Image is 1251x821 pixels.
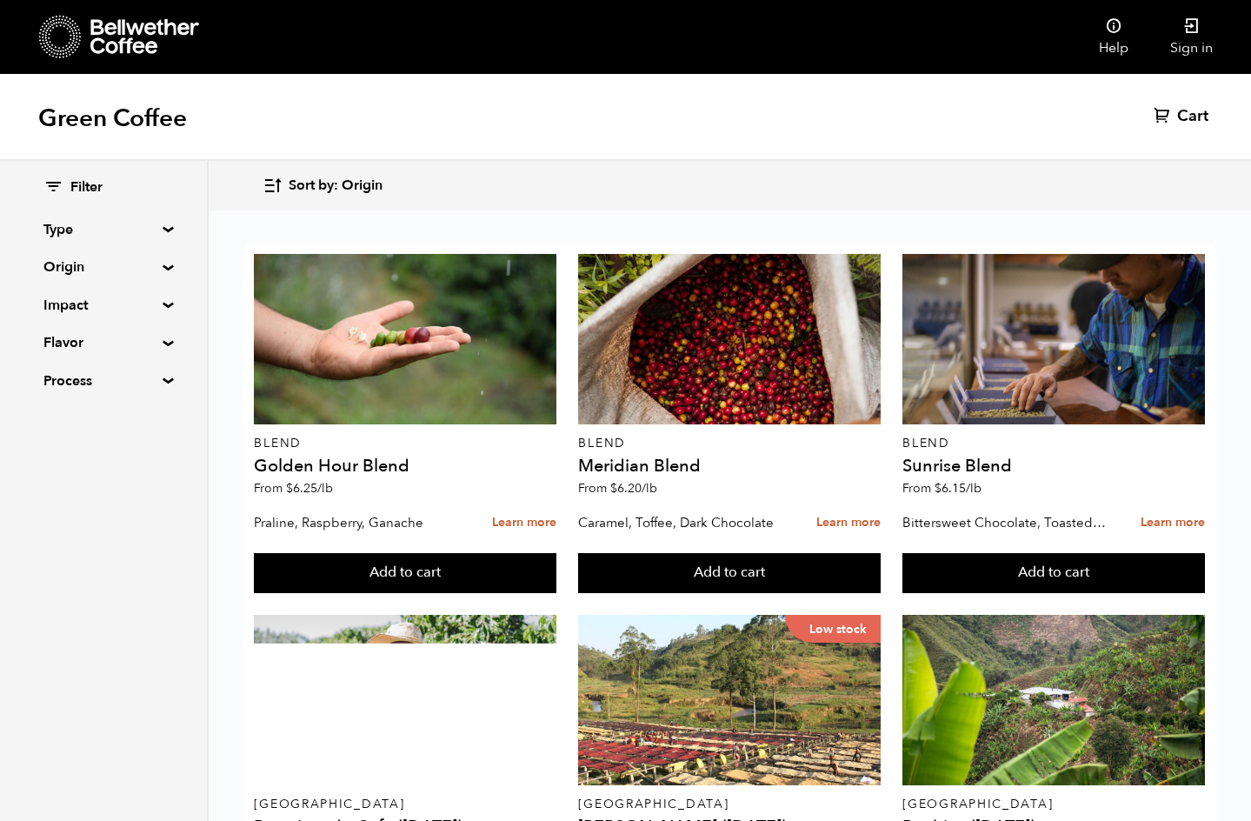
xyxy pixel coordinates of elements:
[254,437,556,450] p: Blend
[43,370,163,391] summary: Process
[935,480,982,497] bdi: 6.15
[610,480,657,497] bdi: 6.20
[286,480,293,497] span: $
[902,510,1108,536] p: Bittersweet Chocolate, Toasted Marshmallow, Candied Orange, Praline
[578,480,657,497] span: From
[966,480,982,497] span: /lb
[43,295,163,316] summary: Impact
[610,480,617,497] span: $
[70,178,103,197] span: Filter
[642,480,657,497] span: /lb
[578,510,784,536] p: Caramel, Toffee, Dark Chocolate
[902,437,1205,450] p: Blend
[935,480,942,497] span: $
[254,480,333,497] span: From
[902,798,1205,811] p: [GEOGRAPHIC_DATA]
[902,480,982,497] span: From
[263,165,383,206] button: Sort by: Origin
[902,553,1205,593] button: Add to cart
[43,257,163,277] summary: Origin
[254,457,556,475] h4: Golden Hour Blend
[289,177,383,196] span: Sort by: Origin
[578,457,881,475] h4: Meridian Blend
[816,504,881,542] a: Learn more
[38,103,187,134] h1: Green Coffee
[1141,504,1205,542] a: Learn more
[1154,106,1213,127] a: Cart
[578,553,881,593] button: Add to cart
[254,798,556,811] p: [GEOGRAPHIC_DATA]
[785,615,881,643] p: Low stock
[902,457,1205,475] h4: Sunrise Blend
[43,332,163,353] summary: Flavor
[286,480,333,497] bdi: 6.25
[43,219,163,240] summary: Type
[578,798,881,811] p: [GEOGRAPHIC_DATA]
[578,437,881,450] p: Blend
[1177,106,1208,127] span: Cart
[492,504,556,542] a: Learn more
[317,480,333,497] span: /lb
[254,553,556,593] button: Add to cart
[578,615,881,785] a: Low stock
[254,510,460,536] p: Praline, Raspberry, Ganache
